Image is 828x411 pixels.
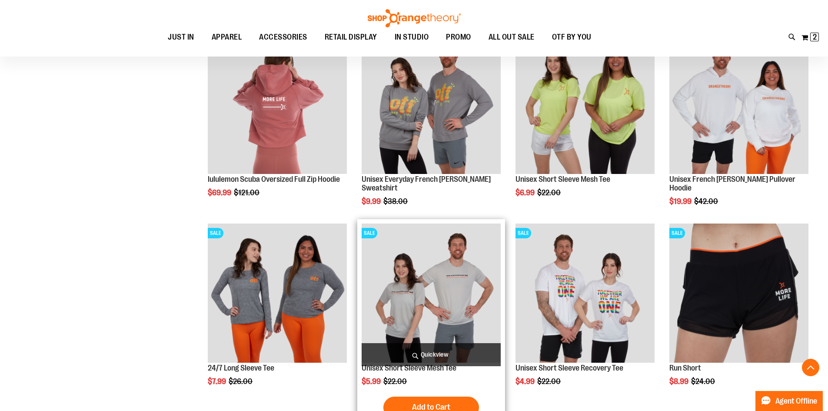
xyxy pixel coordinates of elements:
a: Product image for Unisex Everyday French Terry Crewneck SweatshirtSALE [362,35,501,175]
span: OTF BY YOU [552,27,592,47]
span: PROMO [446,27,471,47]
a: Unisex Short Sleeve Mesh Tee [515,175,610,184]
a: Product image for lululemon Scuba Oversized Full Zip HoodieSALE [208,35,347,175]
span: $22.00 [537,377,562,386]
a: Run Short [669,364,701,372]
a: Product image for Unisex Short Sleeve Mesh TeeSALE [362,224,501,364]
span: SALE [208,228,223,238]
img: Product image for Unisex Short Sleeve Recovery Tee [515,224,655,363]
span: APPAREL [212,27,242,47]
span: $22.00 [383,377,408,386]
span: IN STUDIO [395,27,429,47]
span: SALE [515,228,531,238]
span: $38.00 [383,197,409,206]
div: product [665,30,813,227]
div: product [511,219,659,408]
span: $121.00 [234,188,261,197]
img: Product image for Unisex Short Sleeve Mesh Tee [362,224,501,363]
span: $19.99 [669,197,693,206]
img: Product image for Unisex Short Sleeve Mesh Tee [515,35,655,174]
a: Product image for 24/7 Long Sleeve TeeSALE [208,224,347,364]
span: $5.99 [362,377,382,386]
img: Product image for Unisex French Terry Pullover Hoodie [669,35,808,174]
span: $7.99 [208,377,227,386]
span: $9.99 [362,197,382,206]
img: Product image for lululemon Scuba Oversized Full Zip Hoodie [208,35,347,174]
span: JUST IN [168,27,194,47]
span: $4.99 [515,377,536,386]
span: SALE [669,228,685,238]
span: RETAIL DISPLAY [325,27,377,47]
a: Unisex Short Sleeve Mesh Tee [362,364,456,372]
a: Product image for Unisex French Terry Pullover HoodieSALE [669,35,808,175]
a: Product image for Run ShortsSALE [669,224,808,364]
div: product [203,219,351,408]
span: $42.00 [694,197,719,206]
span: $22.00 [537,188,562,197]
a: Unisex Short Sleeve Recovery Tee [515,364,623,372]
a: 24/7 Long Sleeve Tee [208,364,274,372]
span: $8.99 [669,377,690,386]
span: $69.99 [208,188,233,197]
span: $6.99 [515,188,536,197]
a: Unisex French [PERSON_NAME] Pullover Hoodie [669,175,795,192]
div: product [357,30,505,227]
span: $24.00 [691,377,716,386]
a: Product image for Unisex Short Sleeve Recovery TeeSALE [515,224,655,364]
span: Agent Offline [775,397,817,405]
span: SALE [362,228,377,238]
a: Unisex Everyday French [PERSON_NAME] Sweatshirt [362,175,491,192]
span: $26.00 [229,377,254,386]
div: product [511,30,659,219]
img: Product image for 24/7 Long Sleeve Tee [208,224,347,363]
img: Product image for Run Shorts [669,224,808,363]
button: Back To Top [802,359,819,376]
a: Product image for Unisex Short Sleeve Mesh TeeSALE [515,35,655,175]
a: lululemon Scuba Oversized Full Zip Hoodie [208,175,340,184]
div: product [203,30,351,219]
span: ALL OUT SALE [489,27,535,47]
span: 2 [813,33,817,41]
div: product [665,219,813,408]
span: ACCESSORIES [259,27,307,47]
img: Shop Orangetheory [366,9,462,27]
a: Quickview [362,343,501,366]
img: Product image for Unisex Everyday French Terry Crewneck Sweatshirt [362,35,501,174]
button: Agent Offline [755,391,823,411]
